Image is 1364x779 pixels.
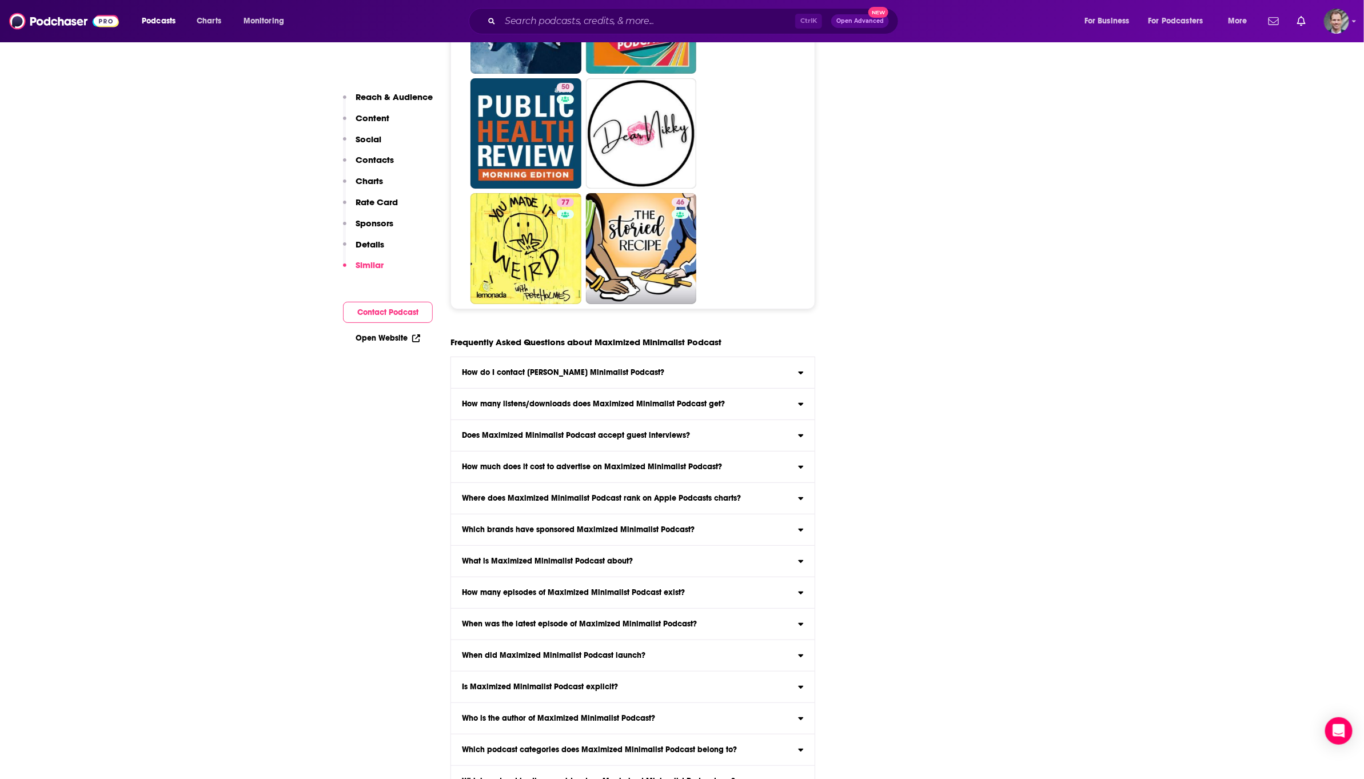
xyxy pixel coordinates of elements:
h3: Where does Maximized Minimalist Podcast rank on Apple Podcasts charts? [462,494,741,502]
span: Podcasts [142,13,176,29]
h3: Does Maximized Minimalist Podcast accept guest interviews? [462,432,690,440]
h3: Which brands have sponsored Maximized Minimalist Podcast? [462,526,695,534]
p: Rate Card [356,197,398,207]
span: Open Advanced [836,18,884,24]
h3: Which podcast categories does Maximized Minimalist Podcast belong to? [462,746,737,754]
h3: When did Maximized Minimalist Podcast launch? [462,652,645,660]
span: Logged in as kwerderman [1324,9,1349,34]
span: 50 [561,82,569,93]
button: open menu [236,12,299,30]
button: Show profile menu [1324,9,1349,34]
h3: How much does it cost to advertise on Maximized Minimalist Podcast? [462,463,722,471]
p: Social [356,134,381,145]
span: 46 [676,197,684,209]
h3: How many listens/downloads does Maximized Minimalist Podcast get? [462,400,725,408]
button: Social [343,134,381,155]
p: Charts [356,175,383,186]
p: Sponsors [356,218,393,229]
button: Details [343,239,384,260]
img: Podchaser - Follow, Share and Rate Podcasts [9,10,119,32]
button: Similar [343,259,384,281]
a: 77 [470,193,581,304]
button: Rate Card [343,197,398,218]
button: Contacts [343,154,394,175]
span: Monitoring [244,13,284,29]
a: 46 [586,193,697,304]
p: Contacts [356,154,394,165]
button: Content [343,113,389,134]
a: 50 [470,78,581,189]
input: Search podcasts, credits, & more... [500,12,795,30]
a: Show notifications dropdown [1293,11,1310,31]
div: Open Intercom Messenger [1325,717,1353,745]
a: Charts [189,12,228,30]
button: open menu [1076,12,1144,30]
p: Reach & Audience [356,91,433,102]
div: Search podcasts, credits, & more... [480,8,910,34]
span: More [1228,13,1247,29]
p: Similar [356,259,384,270]
span: For Podcasters [1148,13,1203,29]
h3: When was the latest episode of Maximized Minimalist Podcast? [462,620,697,628]
span: Charts [197,13,221,29]
a: Show notifications dropdown [1264,11,1283,31]
button: open menu [134,12,190,30]
span: Ctrl K [795,14,822,29]
button: Charts [343,175,383,197]
h3: How many episodes of Maximized Minimalist Podcast exist? [462,589,685,597]
a: Open Website [356,333,420,343]
span: For Business [1084,13,1130,29]
button: open menu [1220,12,1262,30]
a: 77 [557,198,574,207]
h3: How do I contact [PERSON_NAME] Minimalist Podcast? [462,369,664,377]
span: 77 [561,197,569,209]
h3: What is Maximized Minimalist Podcast about? [462,557,633,565]
h3: Is Maximized Minimalist Podcast explicit? [462,683,618,691]
button: open menu [1141,12,1220,30]
a: 46 [672,198,689,207]
p: Details [356,239,384,250]
button: Reach & Audience [343,91,433,113]
button: Contact Podcast [343,302,433,323]
span: New [868,7,889,18]
h3: Frequently Asked Questions about Maximized Minimalist Podcast [450,337,721,347]
p: Content [356,113,389,123]
a: 50 [557,83,574,92]
img: User Profile [1324,9,1349,34]
h3: Who is the author of Maximized Minimalist Podcast? [462,714,655,722]
button: Sponsors [343,218,393,239]
button: Open AdvancedNew [831,14,889,28]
